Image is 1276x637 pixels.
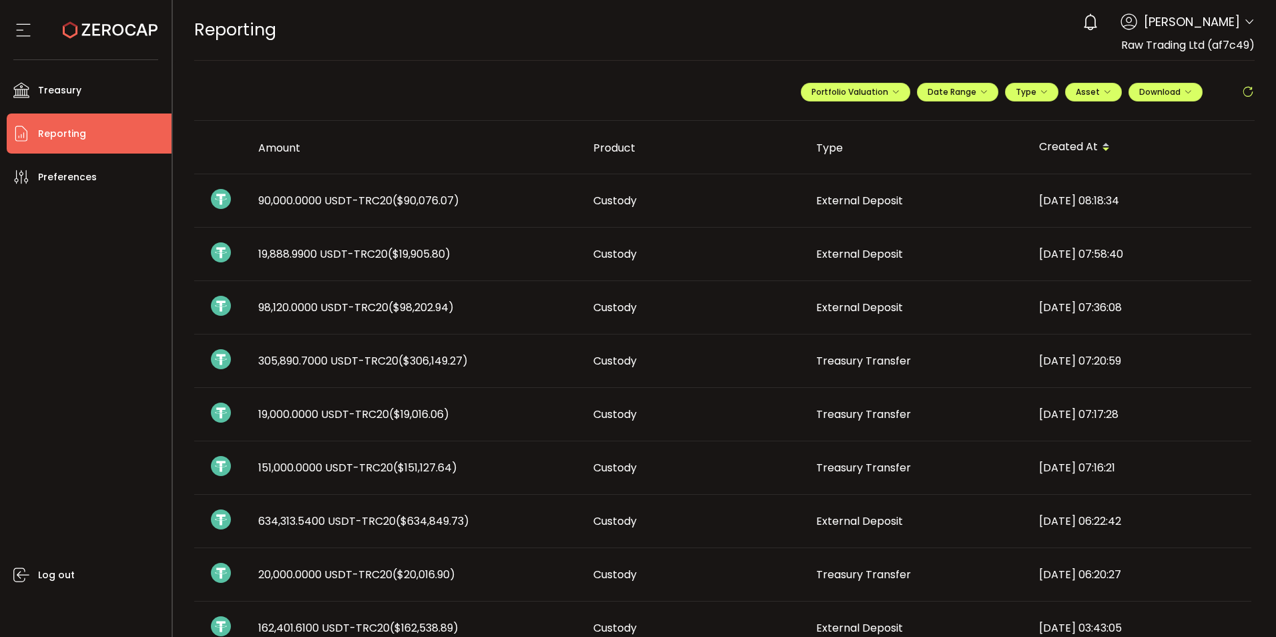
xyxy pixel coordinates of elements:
[1076,86,1100,97] span: Asset
[1028,193,1251,208] div: [DATE] 08:18:34
[1028,460,1251,475] div: [DATE] 07:16:21
[593,567,637,582] span: Custody
[211,616,231,636] img: usdt_portfolio.svg
[398,353,468,369] span: ($306,149.27)
[1028,300,1251,315] div: [DATE] 07:36:08
[1028,567,1251,582] div: [DATE] 06:20:27
[211,403,231,423] img: usdt_portfolio.svg
[38,168,97,187] span: Preferences
[258,567,455,582] span: 20,000.0000 USDT-TRC20
[1028,353,1251,369] div: [DATE] 07:20:59
[1028,407,1251,422] div: [DATE] 07:17:28
[816,246,903,262] span: External Deposit
[258,513,469,529] span: 634,313.5400 USDT-TRC20
[194,18,276,41] span: Reporting
[816,353,911,369] span: Treasury Transfer
[258,620,458,636] span: 162,401.6100 USDT-TRC20
[1129,83,1203,101] button: Download
[248,140,583,156] div: Amount
[816,407,911,422] span: Treasury Transfer
[1121,37,1255,53] span: Raw Trading Ltd (af7c49)
[917,83,998,101] button: Date Range
[211,189,231,209] img: usdt_portfolio.svg
[211,242,231,262] img: usdt_portfolio.svg
[1144,13,1240,31] span: [PERSON_NAME]
[211,509,231,529] img: usdt_portfolio.svg
[258,300,454,315] span: 98,120.0000 USDT-TRC20
[928,86,988,97] span: Date Range
[211,296,231,316] img: usdt_portfolio.svg
[1028,246,1251,262] div: [DATE] 07:58:40
[38,124,86,144] span: Reporting
[211,563,231,583] img: usdt_portfolio.svg
[1139,86,1192,97] span: Download
[388,300,454,315] span: ($98,202.94)
[806,140,1028,156] div: Type
[258,407,449,422] span: 19,000.0000 USDT-TRC20
[593,620,637,636] span: Custody
[593,300,637,315] span: Custody
[393,460,457,475] span: ($151,127.64)
[258,193,459,208] span: 90,000.0000 USDT-TRC20
[258,353,468,369] span: 305,890.7000 USDT-TRC20
[816,620,903,636] span: External Deposit
[1028,513,1251,529] div: [DATE] 06:22:42
[389,407,449,422] span: ($19,016.06)
[812,86,900,97] span: Portfolio Valuation
[1065,83,1122,101] button: Asset
[38,566,75,585] span: Log out
[593,193,637,208] span: Custody
[1028,136,1251,159] div: Created At
[593,353,637,369] span: Custody
[593,407,637,422] span: Custody
[593,513,637,529] span: Custody
[1005,83,1058,101] button: Type
[816,300,903,315] span: External Deposit
[211,456,231,476] img: usdt_portfolio.svg
[258,246,450,262] span: 19,888.9900 USDT-TRC20
[392,567,455,582] span: ($20,016.90)
[392,193,459,208] span: ($90,076.07)
[583,140,806,156] div: Product
[816,513,903,529] span: External Deposit
[593,460,637,475] span: Custody
[1209,573,1276,637] iframe: Chat Widget
[593,246,637,262] span: Custody
[816,567,911,582] span: Treasury Transfer
[258,460,457,475] span: 151,000.0000 USDT-TRC20
[816,460,911,475] span: Treasury Transfer
[801,83,910,101] button: Portfolio Valuation
[1016,86,1048,97] span: Type
[816,193,903,208] span: External Deposit
[396,513,469,529] span: ($634,849.73)
[390,620,458,636] span: ($162,538.89)
[1028,620,1251,636] div: [DATE] 03:43:05
[211,349,231,369] img: usdt_portfolio.svg
[388,246,450,262] span: ($19,905.80)
[38,81,81,100] span: Treasury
